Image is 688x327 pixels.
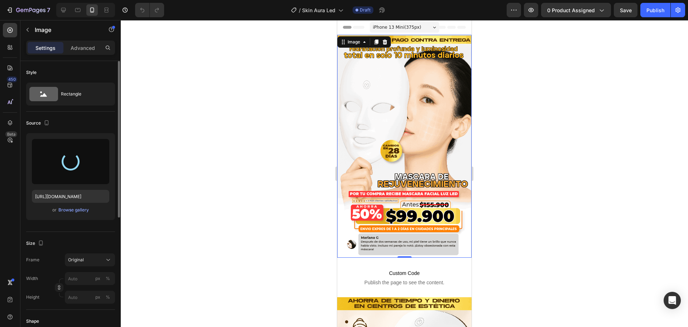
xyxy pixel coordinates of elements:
[26,275,38,282] label: Width
[68,257,84,263] span: Original
[47,6,50,14] p: 7
[61,86,105,102] div: Rectangle
[71,44,95,52] p: Advanced
[58,206,89,214] button: Browse gallery
[541,3,611,17] button: 0 product assigned
[95,275,100,282] div: px
[614,3,637,17] button: Save
[299,6,301,14] span: /
[302,6,335,14] span: Skin Aura Led
[646,6,664,14] div: Publish
[65,272,115,285] input: px%
[26,318,39,324] div: Shape
[547,6,595,14] span: 0 product assigned
[94,293,102,302] button: %
[106,294,110,300] div: %
[5,131,17,137] div: Beta
[620,7,632,13] span: Save
[26,294,39,300] label: Height
[3,3,53,17] button: 7
[26,118,51,128] div: Source
[106,275,110,282] div: %
[337,20,472,327] iframe: Design area
[26,257,39,263] label: Frame
[65,253,115,266] button: Original
[35,25,96,34] p: Image
[26,69,37,76] div: Style
[65,291,115,304] input: px%
[52,206,57,214] span: or
[135,3,164,17] div: Undo/Redo
[32,190,109,203] input: https://example.com/image.jpg
[35,44,56,52] p: Settings
[104,274,112,283] button: px
[94,274,102,283] button: %
[7,76,17,82] div: 450
[664,292,681,309] div: Open Intercom Messenger
[104,293,112,302] button: px
[640,3,670,17] button: Publish
[26,239,45,248] div: Size
[360,7,371,13] span: Draft
[95,294,100,300] div: px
